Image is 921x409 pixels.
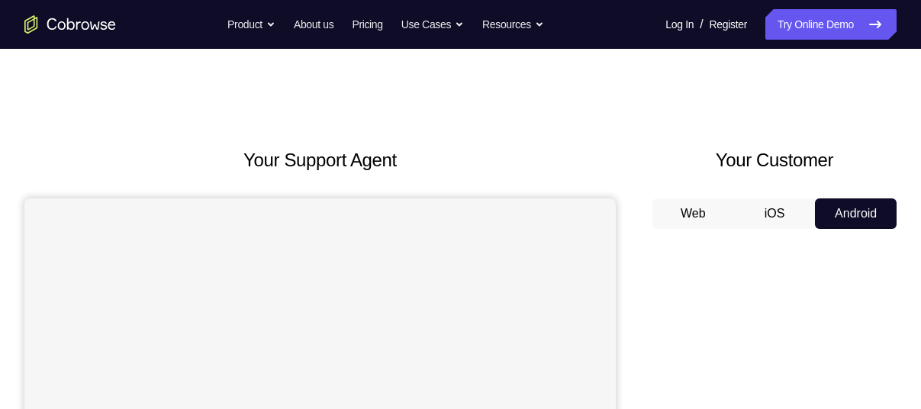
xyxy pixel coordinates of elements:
span: / [700,15,703,34]
h2: Your Customer [652,147,897,174]
h2: Your Support Agent [24,147,616,174]
button: Web [652,198,734,229]
button: Product [227,9,275,40]
a: Pricing [352,9,382,40]
a: Register [710,9,747,40]
a: Log In [665,9,694,40]
a: Go to the home page [24,15,116,34]
a: About us [294,9,333,40]
button: iOS [734,198,816,229]
button: Use Cases [401,9,464,40]
button: Resources [482,9,544,40]
button: Android [815,198,897,229]
a: Try Online Demo [765,9,897,40]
